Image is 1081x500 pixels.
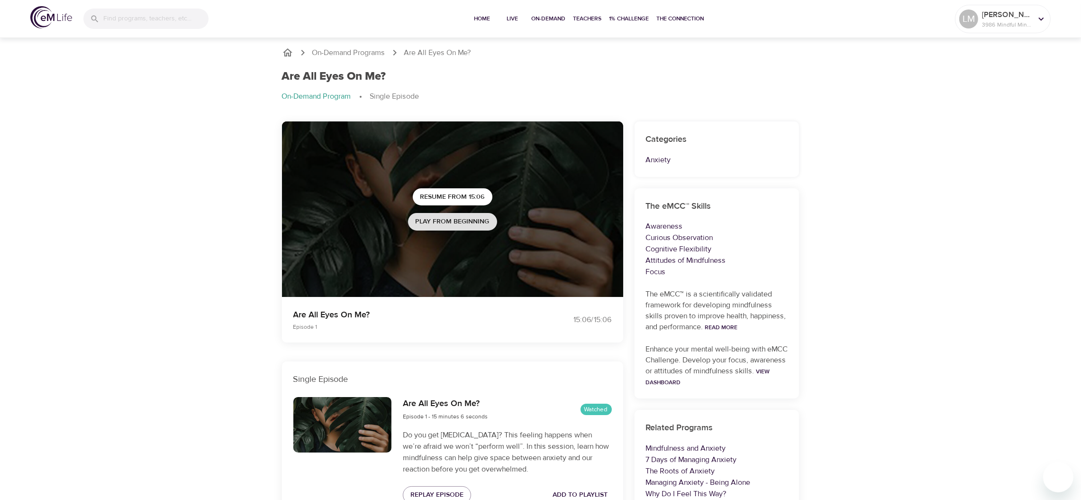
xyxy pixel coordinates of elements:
[30,6,72,28] img: logo
[646,154,788,166] p: Anxiety
[471,14,494,24] span: Home
[541,315,612,325] div: 15:06 / 15:06
[646,478,751,487] a: Managing Anxiety - Being Alone
[403,429,611,475] p: Do you get [MEDICAL_DATA]? This feeling happens when we’re afraid we won’t “perform well”. In thi...
[646,221,788,232] p: Awareness
[581,405,612,414] span: Watched
[282,91,799,102] nav: breadcrumb
[501,14,524,24] span: Live
[646,266,788,278] p: Focus
[408,213,497,231] button: Play from beginning
[657,14,704,24] span: The Connection
[282,91,351,102] p: On-Demand Program
[646,243,788,255] p: Cognitive Flexibility
[416,216,490,228] span: Play from beginning
[646,444,726,453] a: Mindfulness and Anxiety
[646,455,737,464] a: 7 Days of Managing Anxiety
[293,308,529,321] p: Are All Eyes On Me?
[646,466,715,476] a: The Roots of Anxiety
[1043,462,1073,492] iframe: Button to launch messaging window
[646,344,788,388] p: Enhance your mental well-being with eMCC Challenge. Develop your focus, awareness or attitudes of...
[403,413,488,420] span: Episode 1 - 15 minutes 6 seconds
[403,397,488,411] h6: Are All Eyes On Me?
[646,368,770,386] a: View Dashboard
[420,191,485,203] span: Resume from 15:06
[532,14,566,24] span: On-Demand
[573,14,602,24] span: Teachers
[982,9,1032,20] p: [PERSON_NAME]
[413,188,492,206] button: Resume from 15:06
[282,47,799,58] nav: breadcrumb
[705,324,738,331] a: Read More
[646,421,788,435] h6: Related Programs
[370,91,419,102] p: Single Episode
[293,323,529,331] p: Episode 1
[282,70,386,83] h1: Are All Eyes On Me?
[959,9,978,28] div: LM
[982,20,1032,29] p: 3986 Mindful Minutes
[646,133,788,147] h6: Categories
[404,47,472,58] p: Are All Eyes On Me?
[646,489,727,499] a: Why Do I Feel This Way?
[646,289,788,333] p: The eMCC™ is a scientifically validated framework for developing mindfulness skills proven to imp...
[646,255,788,266] p: Attitudes of Mindfulness
[293,373,612,386] p: Single Episode
[646,200,788,213] h6: The eMCC™ Skills
[312,47,385,58] a: On-Demand Programs
[103,9,209,29] input: Find programs, teachers, etc...
[609,14,649,24] span: 1% Challenge
[646,232,788,243] p: Curious Observation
